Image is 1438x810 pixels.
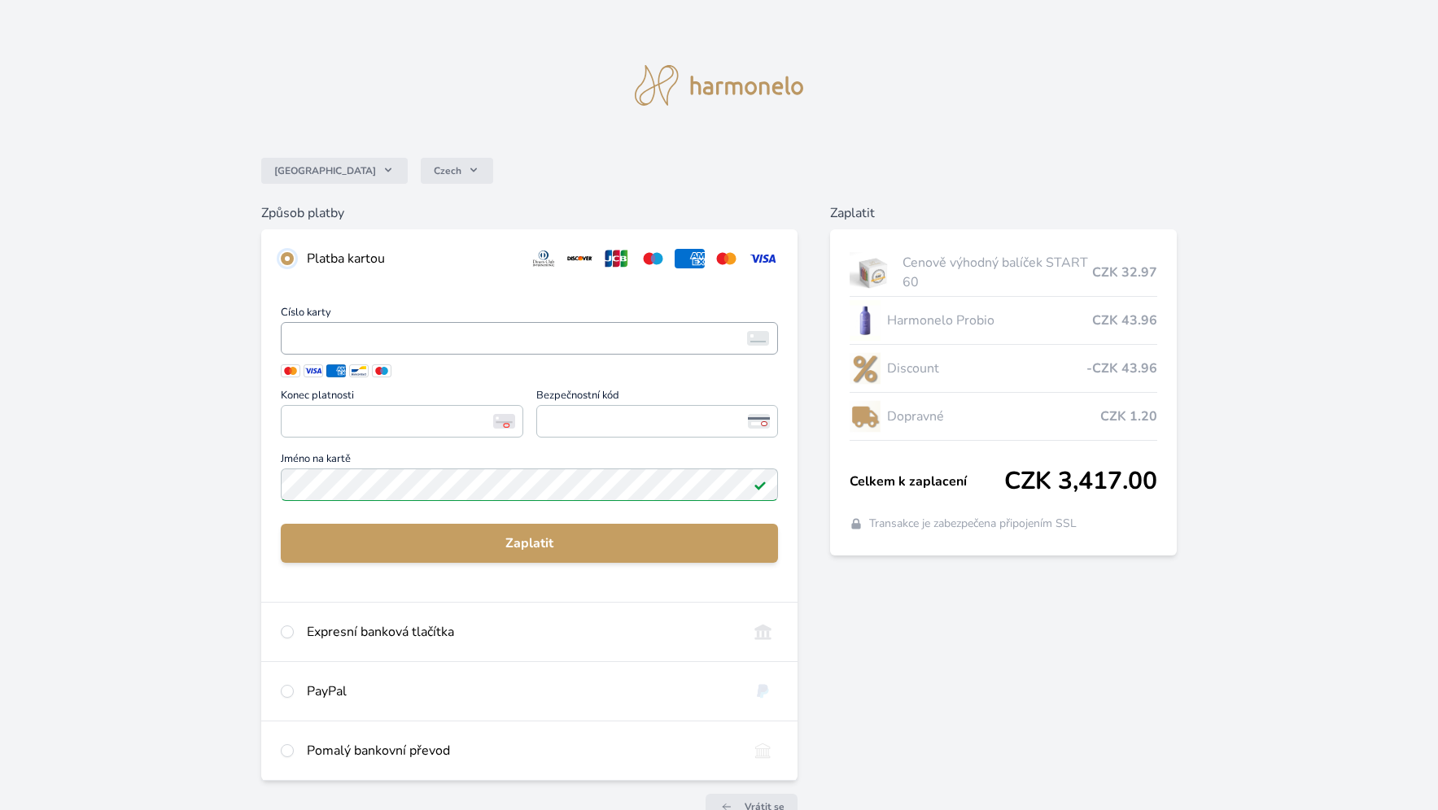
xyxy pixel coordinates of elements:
[850,472,1004,491] span: Celkem k zaplacení
[1004,467,1157,496] span: CZK 3,417.00
[887,311,1092,330] span: Harmonelo Probio
[850,252,896,293] img: start.jpg
[748,249,778,268] img: visa.svg
[274,164,376,177] span: [GEOGRAPHIC_DATA]
[288,410,515,433] iframe: Iframe pro datum vypršení platnosti
[1086,359,1157,378] span: -CZK 43.96
[434,164,461,177] span: Czech
[1100,407,1157,426] span: CZK 1.20
[754,478,767,491] img: Platné pole
[307,249,515,268] div: Platba kartou
[294,533,765,553] span: Zaplatit
[307,622,735,642] div: Expresní banková tlačítka
[544,410,771,433] iframe: Iframe pro bezpečnostní kód
[635,65,804,106] img: logo.svg
[281,307,778,322] span: Číslo karty
[887,407,1100,426] span: Dopravné
[1092,263,1157,282] span: CZK 32.97
[281,468,778,501] input: Jméno na kartěPlatné pole
[869,516,1077,532] span: Transakce je zabezpečena připojením SSL
[281,454,778,468] span: Jméno na kartě
[529,249,559,268] img: diners.svg
[421,158,493,184] button: Czech
[493,414,515,429] img: Konec platnosti
[748,622,778,642] img: onlineBanking_CZ.svg
[675,249,705,268] img: amex.svg
[748,682,778,701] img: paypal.svg
[281,390,522,405] span: Konec platnosti
[638,249,668,268] img: maestro.svg
[261,203,798,223] h6: Způsob platby
[747,331,769,346] img: card
[850,348,881,389] img: discount-lo.png
[288,327,771,350] iframe: Iframe pro číslo karty
[536,390,778,405] span: Bezpečnostní kód
[601,249,632,268] img: jcb.svg
[850,300,881,341] img: CLEAN_PROBIO_se_stinem_x-lo.jpg
[307,741,735,760] div: Pomalý bankovní převod
[850,396,881,437] img: delivery-lo.png
[748,741,778,760] img: bankTransfer_IBAN.svg
[565,249,595,268] img: discover.svg
[1092,311,1157,330] span: CZK 43.96
[261,158,408,184] button: [GEOGRAPHIC_DATA]
[711,249,741,268] img: mc.svg
[307,682,735,701] div: PayPal
[887,359,1086,378] span: Discount
[830,203,1177,223] h6: Zaplatit
[281,524,778,563] button: Zaplatit
[903,253,1092,292] span: Cenově výhodný balíček START 60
